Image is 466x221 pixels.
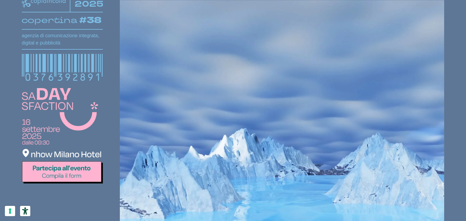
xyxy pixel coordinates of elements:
[5,206,15,216] button: Le tue preferenze relative al consenso per le tecnologie di tracciamento
[21,15,78,25] tspan: copertina
[22,88,103,183] img: SaDaysfaction
[20,206,30,216] button: Strumenti di accessibilità
[79,14,102,26] tspan: #38
[22,32,103,47] h1: agenzia di comunicazione integrata, digital e pubblicità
